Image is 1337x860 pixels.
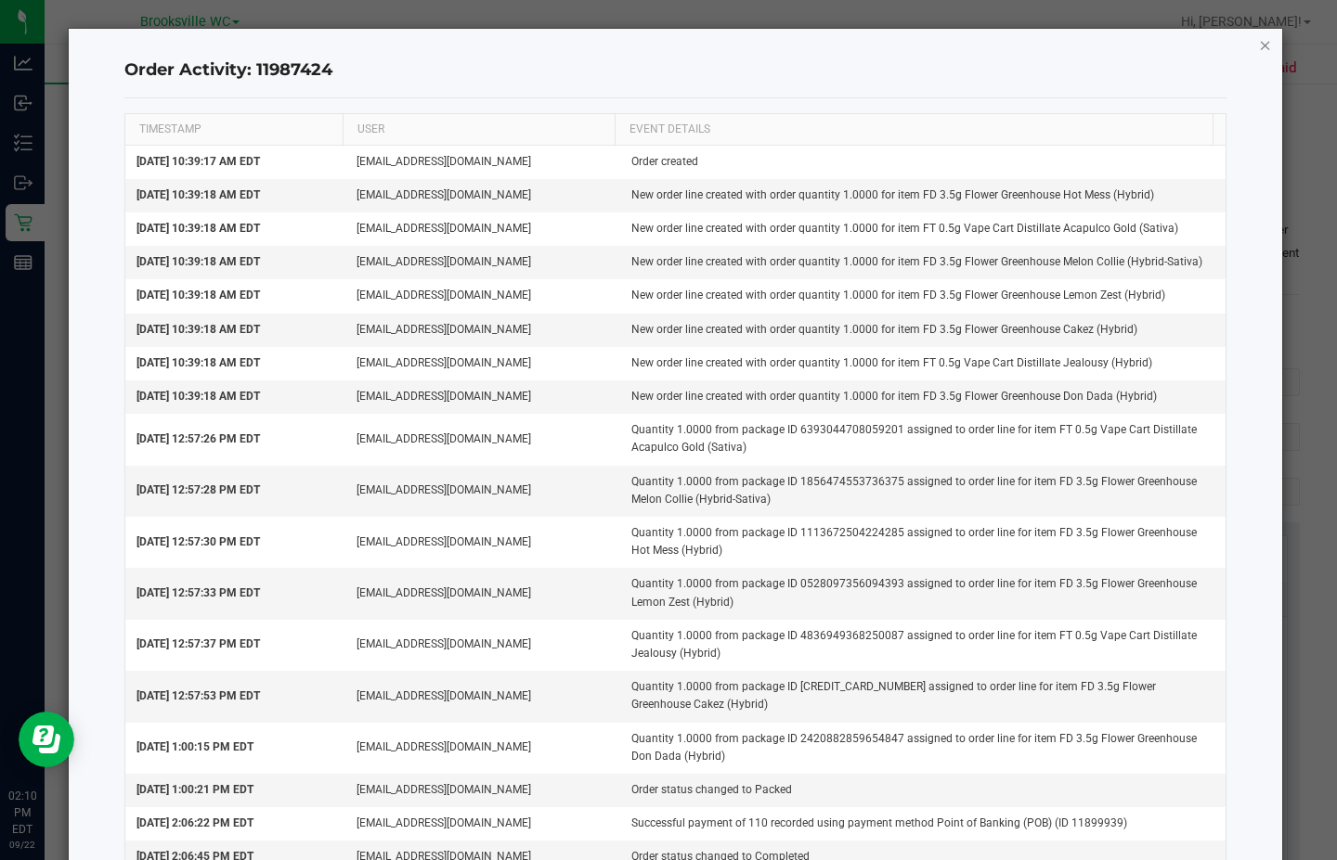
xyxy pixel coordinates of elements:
[620,671,1226,722] td: Quantity 1.0000 from package ID [CREDIT_CARD_NUMBER] assigned to order line for item FD 3.5g Flow...
[136,689,260,702] span: [DATE] 12:57:53 PM EDT
[136,323,260,336] span: [DATE] 10:39:18 AM EDT
[136,483,260,496] span: [DATE] 12:57:28 PM EDT
[345,380,620,414] td: [EMAIL_ADDRESS][DOMAIN_NAME]
[136,356,260,369] span: [DATE] 10:39:18 AM EDT
[345,671,620,722] td: [EMAIL_ADDRESS][DOMAIN_NAME]
[136,390,260,403] span: [DATE] 10:39:18 AM EDT
[136,637,260,650] span: [DATE] 12:57:37 PM EDT
[345,774,620,807] td: [EMAIL_ADDRESS][DOMAIN_NAME]
[136,222,260,235] span: [DATE] 10:39:18 AM EDT
[19,712,74,767] iframe: Resource center
[136,155,260,168] span: [DATE] 10:39:17 AM EDT
[345,212,620,246] td: [EMAIL_ADDRESS][DOMAIN_NAME]
[136,783,253,796] span: [DATE] 1:00:21 PM EDT
[345,314,620,347] td: [EMAIL_ADDRESS][DOMAIN_NAME]
[620,723,1226,774] td: Quantity 1.0000 from package ID 2420882859654847 assigned to order line for item FD 3.5g Flower G...
[620,807,1226,841] td: Successful payment of 110 recorded using payment method Point of Banking (POB) (ID 11899939)
[345,807,620,841] td: [EMAIL_ADDRESS][DOMAIN_NAME]
[620,517,1226,568] td: Quantity 1.0000 from package ID 1113672504224285 assigned to order line for item FD 3.5g Flower G...
[620,314,1226,347] td: New order line created with order quantity 1.0000 for item FD 3.5g Flower Greenhouse Cakez (Hybrid)
[136,255,260,268] span: [DATE] 10:39:18 AM EDT
[136,289,260,302] span: [DATE] 10:39:18 AM EDT
[620,414,1226,465] td: Quantity 1.0000 from package ID 6393044708059201 assigned to order line for item FT 0.5g Vape Car...
[343,114,615,146] th: USER
[620,246,1226,279] td: New order line created with order quantity 1.0000 for item FD 3.5g Flower Greenhouse Melon Collie...
[345,347,620,380] td: [EMAIL_ADDRESS][DOMAIN_NAME]
[345,568,620,619] td: [EMAIL_ADDRESS][DOMAIN_NAME]
[136,740,253,753] span: [DATE] 1:00:15 PM EDT
[345,279,620,313] td: [EMAIL_ADDRESS][DOMAIN_NAME]
[124,58,1227,83] h4: Order Activity: 11987424
[125,114,343,146] th: TIMESTAMP
[620,347,1226,380] td: New order line created with order quantity 1.0000 for item FT 0.5g Vape Cart Distillate Jealousy ...
[345,620,620,671] td: [EMAIL_ADDRESS][DOMAIN_NAME]
[620,774,1226,807] td: Order status changed to Packed
[620,179,1226,212] td: New order line created with order quantity 1.0000 for item FD 3.5g Flower Greenhouse Hot Mess (Hy...
[620,380,1226,414] td: New order line created with order quantity 1.0000 for item FD 3.5g Flower Greenhouse Don Dada (Hy...
[345,517,620,568] td: [EMAIL_ADDRESS][DOMAIN_NAME]
[136,586,260,599] span: [DATE] 12:57:33 PM EDT
[620,279,1226,313] td: New order line created with order quantity 1.0000 for item FD 3.5g Flower Greenhouse Lemon Zest (...
[615,114,1213,146] th: EVENT DETAILS
[345,246,620,279] td: [EMAIL_ADDRESS][DOMAIN_NAME]
[136,816,253,829] span: [DATE] 2:06:22 PM EDT
[345,179,620,212] td: [EMAIL_ADDRESS][DOMAIN_NAME]
[136,432,260,445] span: [DATE] 12:57:26 PM EDT
[136,535,260,548] span: [DATE] 12:57:30 PM EDT
[345,414,620,465] td: [EMAIL_ADDRESS][DOMAIN_NAME]
[136,188,260,201] span: [DATE] 10:39:18 AM EDT
[345,723,620,774] td: [EMAIL_ADDRESS][DOMAIN_NAME]
[345,146,620,179] td: [EMAIL_ADDRESS][DOMAIN_NAME]
[620,620,1226,671] td: Quantity 1.0000 from package ID 4836949368250087 assigned to order line for item FT 0.5g Vape Car...
[620,466,1226,517] td: Quantity 1.0000 from package ID 1856474553736375 assigned to order line for item FD 3.5g Flower G...
[345,466,620,517] td: [EMAIL_ADDRESS][DOMAIN_NAME]
[620,568,1226,619] td: Quantity 1.0000 from package ID 0528097356094393 assigned to order line for item FD 3.5g Flower G...
[620,212,1226,246] td: New order line created with order quantity 1.0000 for item FT 0.5g Vape Cart Distillate Acapulco ...
[620,146,1226,179] td: Order created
